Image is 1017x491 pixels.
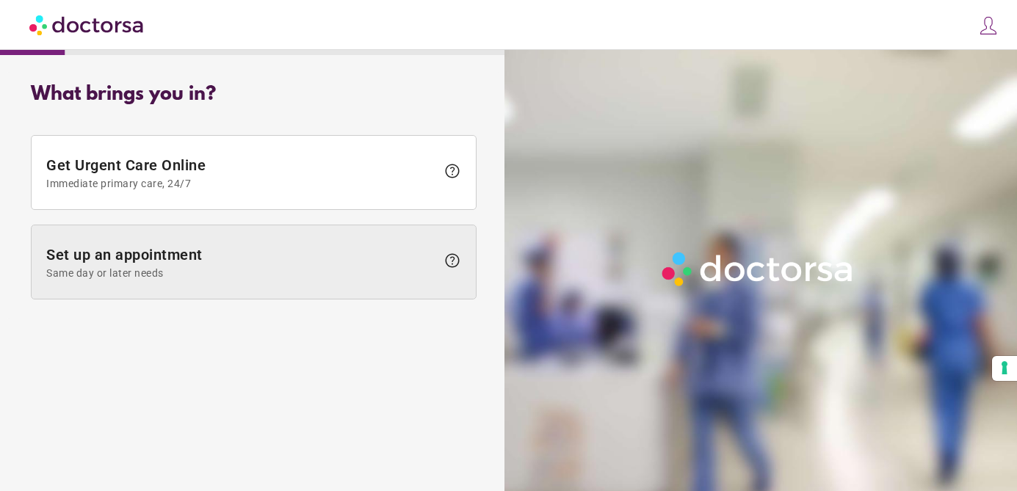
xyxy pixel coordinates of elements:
span: help [444,252,461,269]
span: Get Urgent Care Online [46,156,436,189]
span: help [444,162,461,180]
span: Immediate primary care, 24/7 [46,178,436,189]
img: icons8-customer-100.png [978,15,999,36]
img: Doctorsa.com [29,8,145,41]
span: Same day or later needs [46,267,436,279]
div: What brings you in? [31,84,477,106]
img: Logo-Doctorsa-trans-White-partial-flat.png [656,247,860,292]
span: Set up an appointment [46,246,436,279]
button: Your consent preferences for tracking technologies [992,356,1017,381]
